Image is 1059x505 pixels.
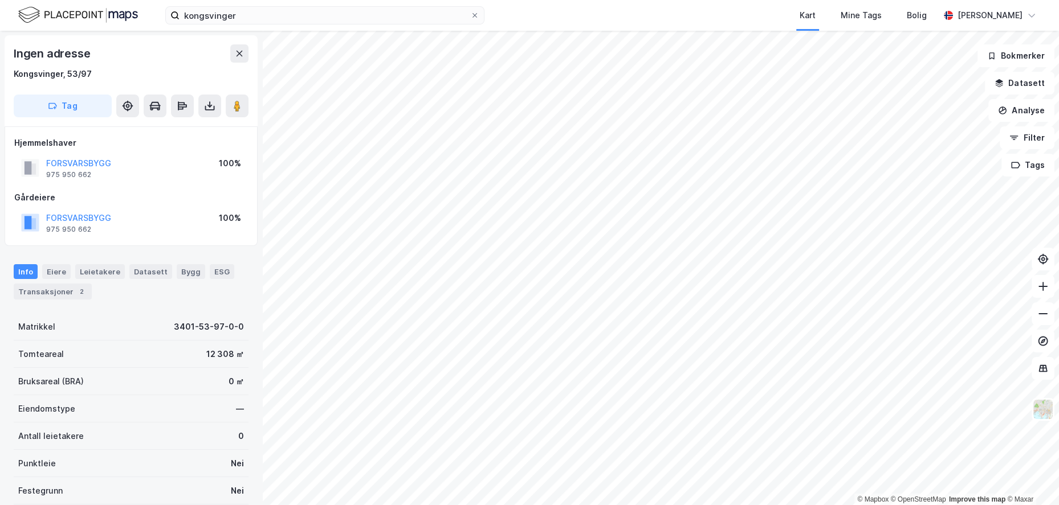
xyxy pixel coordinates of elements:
div: [PERSON_NAME] [958,9,1023,22]
div: Ingen adresse [14,44,92,63]
div: Eiendomstype [18,402,75,416]
div: Punktleie [18,457,56,470]
div: Mine Tags [841,9,882,22]
div: Eiere [42,264,71,279]
button: Analyse [988,99,1054,122]
button: Tags [1001,154,1054,176]
div: Leietakere [75,264,125,279]
div: 100% [219,157,241,170]
div: Datasett [129,264,172,279]
div: Matrikkel [18,320,55,334]
div: ESG [210,264,234,279]
a: Improve this map [949,495,1005,503]
div: — [236,402,244,416]
div: 0 [238,429,244,443]
div: 975 950 662 [46,170,91,179]
div: 2 [76,286,87,297]
iframe: Chat Widget [1002,450,1059,505]
div: Tomteareal [18,347,64,361]
div: Gårdeiere [14,191,248,204]
div: Info [14,264,38,279]
img: Z [1032,399,1054,420]
div: 975 950 662 [46,225,91,234]
div: Nei [231,484,244,498]
div: 3401-53-97-0-0 [174,320,244,334]
div: Festegrunn [18,484,63,498]
button: Bokmerker [977,44,1054,67]
div: Antall leietakere [18,429,84,443]
div: Transaksjoner [14,284,92,299]
div: Kart [800,9,816,22]
div: 100% [219,211,241,225]
a: OpenStreetMap [891,495,946,503]
div: Bruksareal (BRA) [18,375,84,388]
div: 0 ㎡ [229,375,244,388]
button: Filter [1000,126,1054,149]
button: Datasett [985,72,1054,95]
a: Mapbox [857,495,889,503]
div: Hjemmelshaver [14,136,248,150]
div: Kontrollprogram for chat [1002,450,1059,505]
div: Nei [231,457,244,470]
img: logo.f888ab2527a4732fd821a326f86c7f29.svg [18,5,138,25]
div: Bolig [907,9,927,22]
button: Tag [14,95,112,117]
div: Bygg [177,264,205,279]
input: Søk på adresse, matrikkel, gårdeiere, leietakere eller personer [180,7,470,24]
div: Kongsvinger, 53/97 [14,67,92,81]
div: 12 308 ㎡ [206,347,244,361]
